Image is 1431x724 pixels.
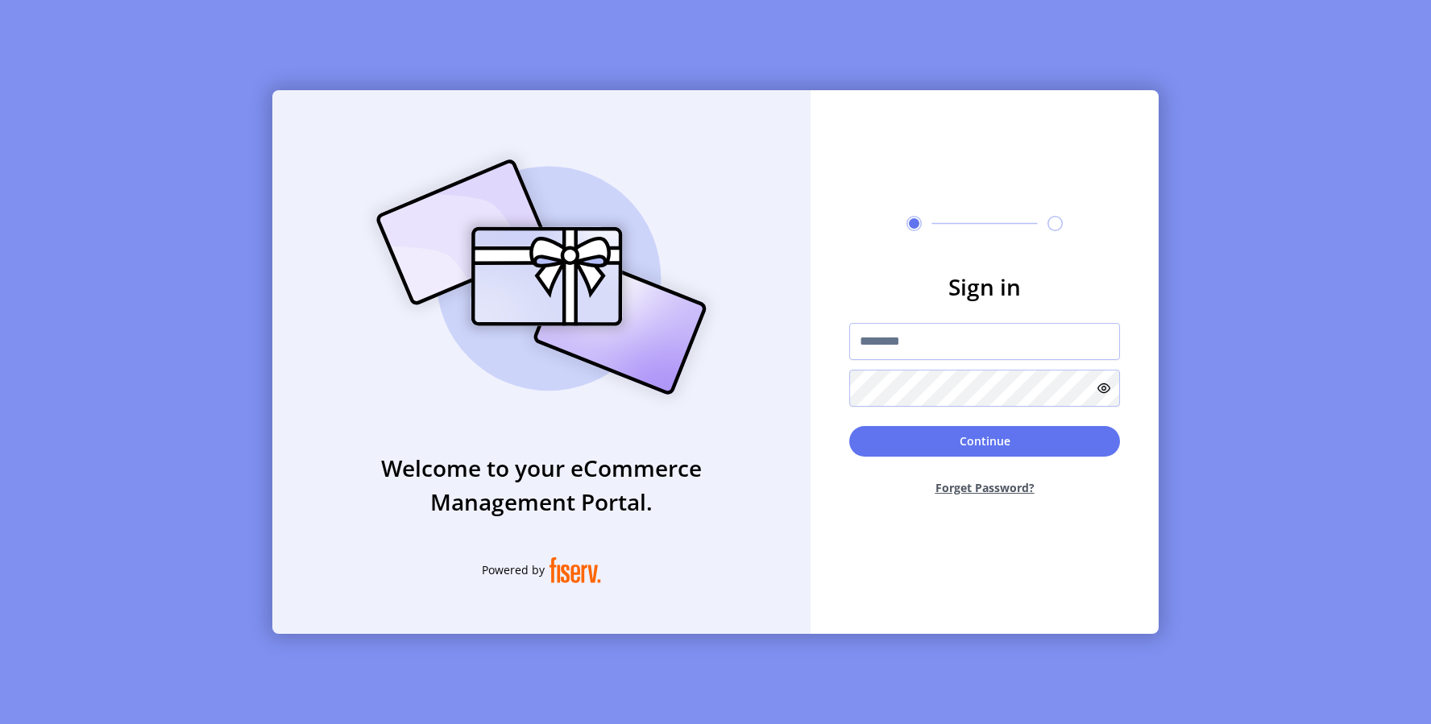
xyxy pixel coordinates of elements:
[849,466,1120,509] button: Forget Password?
[849,426,1120,457] button: Continue
[352,142,731,412] img: card_Illustration.svg
[272,451,811,519] h3: Welcome to your eCommerce Management Portal.
[482,561,545,578] span: Powered by
[849,270,1120,304] h3: Sign in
